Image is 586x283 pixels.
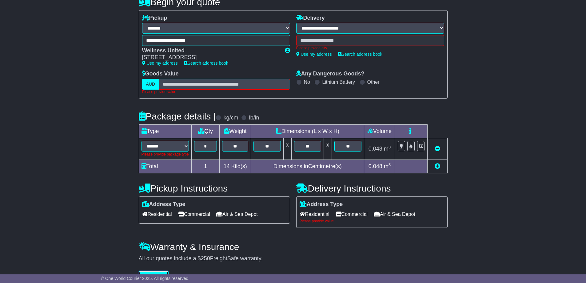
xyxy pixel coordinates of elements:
label: No [304,79,310,85]
label: Pickup [142,15,167,22]
span: Air & Sea Depot [374,209,415,219]
td: Type [139,125,191,138]
a: Use my address [296,52,332,57]
label: Delivery [296,15,325,22]
label: Other [367,79,380,85]
a: Search address book [184,61,228,66]
div: Wellness United [142,47,279,54]
td: Dimensions (L x W x H) [251,125,364,138]
sup: 3 [389,162,391,167]
div: Please provide package type [142,152,189,157]
td: Total [139,160,191,173]
button: Get Quotes [139,271,169,282]
span: Air & Sea Depot [216,209,258,219]
div: [STREET_ADDRESS] [142,54,279,61]
h4: Delivery Instructions [296,183,448,193]
div: All our quotes include a $ FreightSafe warranty. [139,255,448,262]
span: © One World Courier 2025. All rights reserved. [101,276,190,281]
a: Search address book [338,52,382,57]
span: 0.048 [369,146,382,152]
span: Commercial [336,209,368,219]
a: Use my address [142,61,178,66]
td: Volume [364,125,395,138]
label: lb/in [249,115,259,121]
label: Address Type [142,201,185,208]
label: AUD [142,79,159,90]
td: x [283,138,291,160]
span: 0.048 [369,163,382,169]
sup: 3 [389,145,391,149]
label: kg/cm [223,115,238,121]
a: Remove this item [435,146,440,152]
span: 250 [201,255,210,261]
h4: Package details | [139,111,216,121]
td: Kilo(s) [220,160,251,173]
label: Goods Value [142,71,179,77]
td: Qty [191,125,220,138]
span: m [384,146,391,152]
div: Please provide value [300,219,444,223]
td: Weight [220,125,251,138]
span: m [384,163,391,169]
span: Residential [300,209,329,219]
label: Address Type [300,201,343,208]
h4: Warranty & Insurance [139,242,448,252]
div: Please provide city [296,46,444,50]
td: 1 [191,160,220,173]
span: Commercial [178,209,210,219]
a: Add new item [435,163,440,169]
td: Dimensions in Centimetre(s) [251,160,364,173]
label: Any Dangerous Goods? [296,71,365,77]
div: Please provide value [142,90,290,94]
h4: Pickup Instructions [139,183,290,193]
td: x [324,138,332,160]
span: Residential [142,209,172,219]
label: Lithium Battery [322,79,355,85]
span: 14 [224,163,230,169]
